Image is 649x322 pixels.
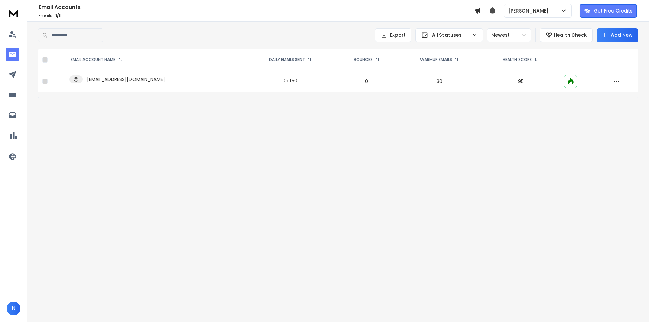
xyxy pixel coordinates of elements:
td: 95 [481,71,560,92]
p: Health Check [554,32,587,39]
button: N [7,302,20,315]
button: Export [375,28,411,42]
td: 30 [398,71,481,92]
button: Health Check [540,28,593,42]
p: [EMAIL_ADDRESS][DOMAIN_NAME] [87,76,165,83]
p: BOUNCES [354,57,373,63]
h1: Email Accounts [39,3,474,11]
span: 1 / 1 [55,13,61,18]
button: Newest [487,28,531,42]
p: [PERSON_NAME] [508,7,551,14]
p: All Statuses [432,32,469,39]
p: Get Free Credits [594,7,632,14]
div: 0 of 50 [284,77,297,84]
p: WARMUP EMAILS [420,57,452,63]
button: Add New [597,28,638,42]
button: Get Free Credits [580,4,637,18]
img: logo [7,7,20,19]
p: HEALTH SCORE [503,57,532,63]
p: Emails : [39,13,474,18]
p: DAILY EMAILS SENT [269,57,305,63]
p: 0 [340,78,394,85]
div: EMAIL ACCOUNT NAME [71,57,122,63]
